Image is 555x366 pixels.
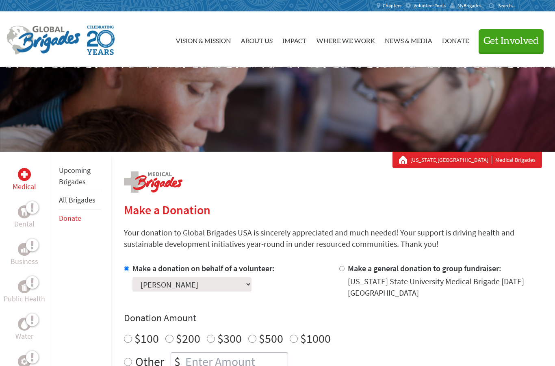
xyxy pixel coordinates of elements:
div: Business [18,243,31,256]
div: Dental [18,205,31,218]
label: $500 [259,331,283,346]
li: All Brigades [59,191,101,209]
div: Medical [18,168,31,181]
p: Dental [14,218,35,230]
h2: Make a Donation [124,203,542,217]
label: $1000 [300,331,331,346]
a: Donate [59,213,81,223]
a: News & Media [385,18,432,61]
p: Business [11,256,38,267]
span: MyBrigades [457,2,481,9]
div: Public Health [18,280,31,293]
a: DentalDental [14,205,35,230]
img: Public Health [21,283,28,291]
a: BusinessBusiness [11,243,38,267]
input: Search... [498,2,521,9]
img: Medical [21,171,28,178]
span: Volunteer Tools [414,2,446,9]
img: Engineering [21,358,28,365]
img: logo-medical.png [124,171,182,193]
a: Where We Work [316,18,375,61]
p: Water [15,331,33,342]
a: Donate [442,18,469,61]
a: Impact [282,18,306,61]
p: Your donation to Global Brigades USA is sincerely appreciated and much needed! Your support is dr... [124,227,542,250]
h4: Donation Amount [124,312,542,325]
label: Make a general donation to group fundraiser: [348,263,501,273]
a: MedicalMedical [13,168,36,192]
a: [US_STATE][GEOGRAPHIC_DATA] [410,156,492,164]
label: Make a donation on behalf of a volunteer: [132,263,275,273]
li: Upcoming Brigades [59,161,101,191]
p: Medical [13,181,36,192]
span: Get Involved [483,36,539,46]
label: $300 [217,331,242,346]
div: [US_STATE] State University Medical Brigade [DATE] [GEOGRAPHIC_DATA] [348,276,542,298]
label: $200 [176,331,200,346]
img: Global Brigades Celebrating 20 Years [87,26,115,55]
img: Water [21,319,28,329]
div: Water [18,318,31,331]
a: All Brigades [59,195,95,205]
a: Vision & Mission [176,18,231,61]
a: Public HealthPublic Health [4,280,45,305]
label: $100 [134,331,159,346]
img: Business [21,246,28,253]
li: Donate [59,209,101,227]
span: Chapters [383,2,401,9]
a: About Us [241,18,273,61]
a: WaterWater [15,318,33,342]
div: Medical Brigades [399,156,535,164]
img: Global Brigades Logo [7,26,80,55]
img: Dental [21,208,28,216]
button: Get Involved [479,29,544,52]
p: Public Health [4,293,45,305]
a: Upcoming Brigades [59,166,91,186]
